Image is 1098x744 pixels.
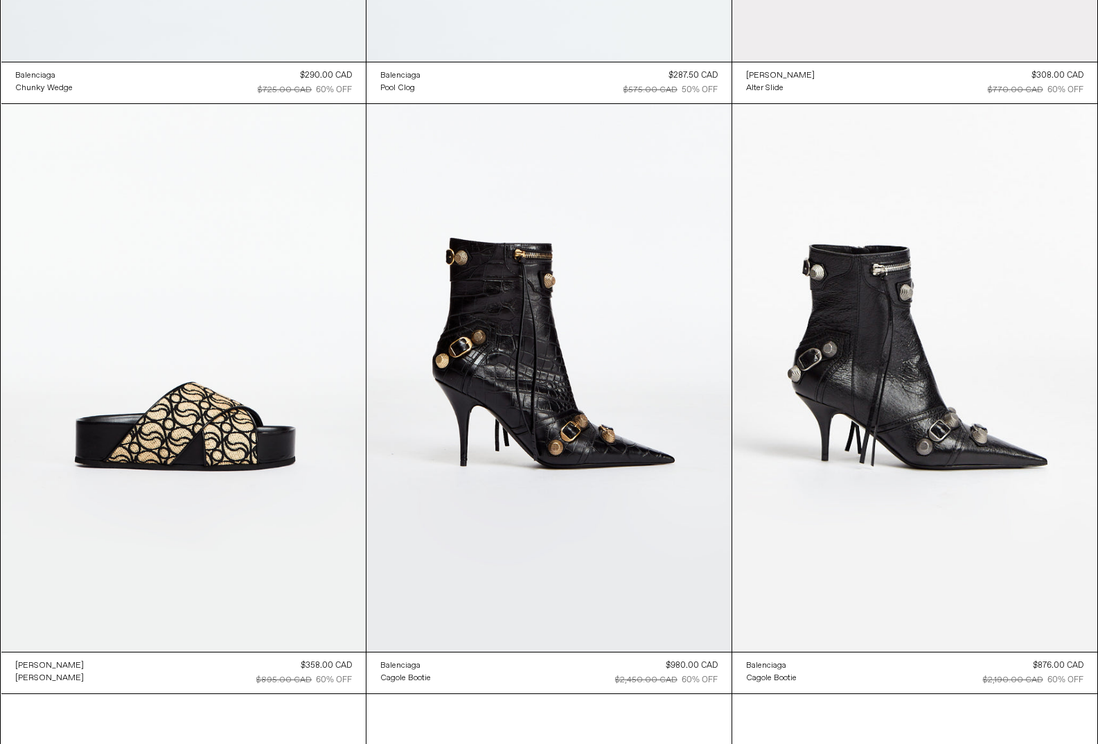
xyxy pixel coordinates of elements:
div: Alter Slide [746,83,783,94]
div: $876.00 CAD [1033,659,1083,672]
div: Cagole Bootie [380,673,431,684]
a: [PERSON_NAME] [15,659,84,672]
div: Pool Clog [380,83,415,94]
div: 60% OFF [316,84,352,96]
div: $895.00 CAD [256,674,312,686]
div: $308.00 CAD [1031,69,1083,82]
img: Balenciaga Cagole Bootie [732,104,1097,652]
div: Cagole Bootie [746,673,797,684]
div: Balenciaga [746,660,786,672]
div: $980.00 CAD [666,659,718,672]
a: [PERSON_NAME] [746,69,815,82]
a: Balenciaga [15,69,73,82]
img: Stella McCartney Rafia Slide [1,104,366,652]
div: 60% OFF [316,674,352,686]
a: Balenciaga [380,659,431,672]
a: Chunky Wedge [15,82,73,94]
div: $358.00 CAD [301,659,352,672]
a: Balenciaga [380,69,420,82]
div: [PERSON_NAME] [15,660,84,672]
div: Balenciaga [380,660,420,672]
div: Balenciaga [380,70,420,82]
div: $287.50 CAD [668,69,718,82]
a: Pool Clog [380,82,420,94]
div: Balenciaga [15,70,55,82]
div: 60% OFF [682,674,718,686]
div: 60% OFF [1047,674,1083,686]
a: Balenciaga [746,659,797,672]
a: Cagole Bootie [746,672,797,684]
div: [PERSON_NAME] [15,673,84,684]
div: $575.00 CAD [623,84,678,96]
div: $2,190.00 CAD [983,674,1043,686]
a: [PERSON_NAME] [15,672,84,684]
div: $290.00 CAD [300,69,352,82]
a: Alter Slide [746,82,815,94]
div: [PERSON_NAME] [746,70,815,82]
div: $770.00 CAD [988,84,1043,96]
div: 50% OFF [682,84,718,96]
img: Balenciaga Cagole Bootie [366,104,732,652]
div: $725.00 CAD [258,84,312,96]
div: 60% OFF [1047,84,1083,96]
div: $2,450.00 CAD [615,674,678,686]
a: Cagole Bootie [380,672,431,684]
